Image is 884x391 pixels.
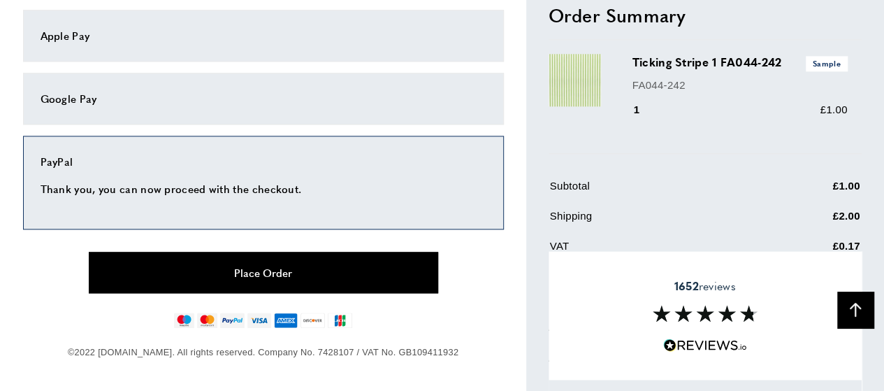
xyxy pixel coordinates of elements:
p: FA044-242 [632,77,848,94]
h2: Order Summary [549,3,862,28]
button: Place Order [89,252,438,293]
p: Thank you, you can now proceed with the checkout. [41,180,486,197]
h3: Ticking Stripe 1 FA044-242 [632,54,848,71]
img: mastercard [197,313,217,328]
div: Apple Pay [41,27,486,44]
img: Reviews.io 5 stars [663,339,747,352]
div: Google Pay [41,90,486,107]
strong: 1652 [674,278,698,294]
td: £1.00 [764,178,860,205]
span: ©2022 [DOMAIN_NAME]. All rights reserved. Company No. 7428107 / VAT No. GB109411932 [68,347,458,357]
span: £1.00 [820,104,847,115]
div: PayPal [41,153,486,170]
img: paypal [220,313,245,328]
td: £2.00 [764,208,860,235]
img: Reviews section [653,305,758,322]
td: Shipping [550,208,762,235]
img: american-express [274,313,298,328]
img: discover [300,313,325,328]
td: VAT [550,238,762,265]
img: Ticking Stripe 1 FA044-242 [549,54,601,106]
td: £0.17 [764,238,860,265]
img: maestro [174,313,194,328]
td: Subtotal [550,178,762,205]
span: reviews [674,279,735,293]
img: jcb [328,313,352,328]
span: Sample [806,56,848,71]
div: 1 [632,101,660,118]
img: visa [247,313,270,328]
